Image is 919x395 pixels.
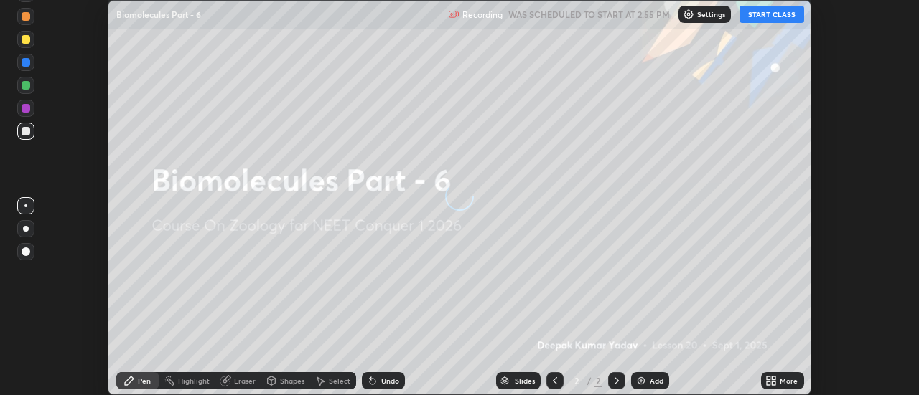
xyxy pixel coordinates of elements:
h5: WAS SCHEDULED TO START AT 2:55 PM [508,8,670,21]
button: START CLASS [740,6,804,23]
p: Settings [697,11,725,18]
p: Biomolecules Part - 6 [116,9,201,20]
div: Shapes [280,377,304,384]
p: Recording [462,9,503,20]
div: More [780,377,798,384]
div: Pen [138,377,151,384]
div: 2 [569,376,584,385]
div: 2 [594,374,602,387]
div: Add [650,377,663,384]
div: Slides [515,377,535,384]
img: class-settings-icons [683,9,694,20]
img: recording.375f2c34.svg [448,9,459,20]
div: Undo [381,377,399,384]
div: / [587,376,591,385]
div: Select [329,377,350,384]
img: add-slide-button [635,375,647,386]
div: Eraser [234,377,256,384]
div: Highlight [178,377,210,384]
